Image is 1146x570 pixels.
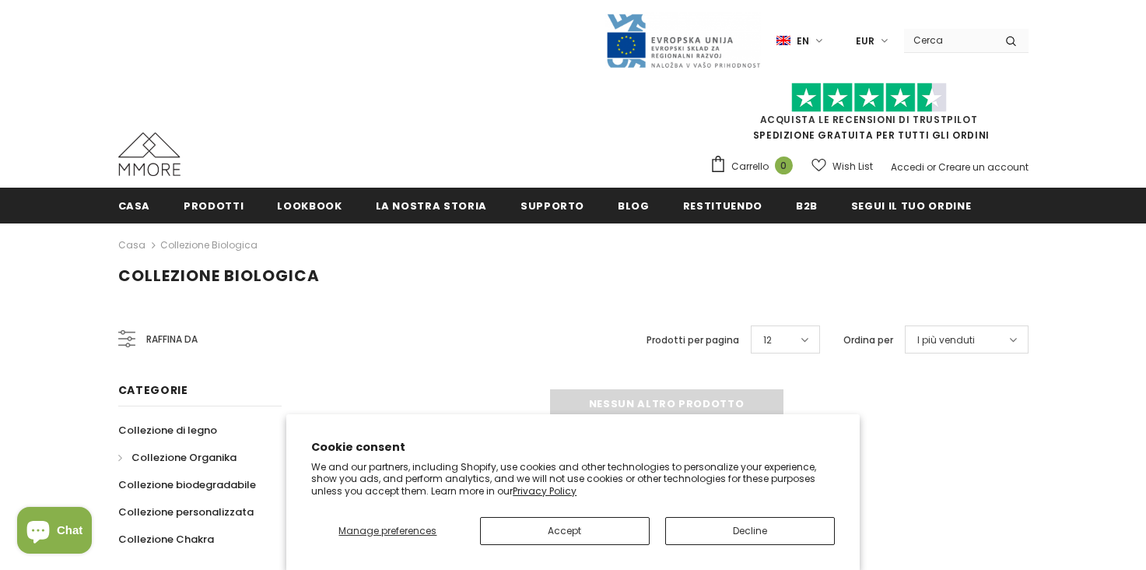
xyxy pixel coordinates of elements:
span: supporto [520,199,584,213]
img: Javni Razpis [605,12,761,69]
span: Lookbook [277,199,342,213]
span: Collezione biodegradabile [118,477,256,492]
a: La nostra storia [376,188,487,223]
a: Wish List [811,153,873,180]
a: supporto [520,188,584,223]
span: La nostra storia [376,199,487,213]
a: B2B [796,188,818,223]
span: Manage preferences [338,524,436,537]
a: Collezione biodegradabile [118,471,256,498]
img: Fidati di Pilot Stars [791,83,947,113]
span: or [927,160,936,174]
span: Collezione Organika [131,450,237,465]
a: Carrello 0 [710,155,801,178]
span: Collezione Chakra [118,532,214,547]
span: B2B [796,199,818,213]
a: Javni Razpis [605,33,761,47]
h2: Cookie consent [311,439,835,456]
input: Search Site [904,29,994,51]
a: Creare un account [938,160,1029,174]
span: Raffina da [146,331,198,348]
inbox-online-store-chat: Shopify online store chat [12,507,96,558]
a: Privacy Policy [513,484,577,498]
img: Casi MMORE [118,132,180,176]
a: Collezione personalizzata [118,498,254,526]
span: Restituendo [683,199,762,213]
span: I più venduti [917,332,975,348]
span: EUR [856,33,874,49]
span: Segui il tuo ordine [851,199,971,213]
a: Collezione Chakra [118,526,214,553]
span: Collezione biologica [118,265,320,287]
a: Blog [618,188,650,223]
span: 12 [763,332,772,348]
button: Decline [665,517,835,545]
a: Casa [118,188,151,223]
span: Collezione personalizzata [118,505,254,519]
span: Prodotti [184,199,244,213]
label: Ordina per [843,332,893,348]
p: We and our partners, including Shopify, use cookies and other technologies to personalize your ex... [311,461,835,498]
span: SPEDIZIONE GRATUITA PER TUTTI GLI ORDINI [710,90,1029,142]
a: Accedi [891,160,924,174]
span: 0 [775,157,793,174]
span: Wish List [832,159,873,174]
label: Prodotti per pagina [647,332,739,348]
a: Collezione Organika [118,444,237,471]
a: Acquista le recensioni di TrustPilot [760,113,978,126]
a: Collezione biologica [160,238,258,252]
span: Casa [118,199,151,213]
a: Collezione di legno [118,417,217,444]
span: Categorie [118,382,188,398]
a: Prodotti [184,188,244,223]
span: Carrello [731,159,769,174]
span: Collezione di legno [118,423,217,438]
button: Manage preferences [311,517,464,545]
a: Restituendo [683,188,762,223]
a: Casa [118,236,145,255]
a: Lookbook [277,188,342,223]
button: Accept [480,517,650,545]
img: i-lang-1.png [776,34,790,47]
a: Segui il tuo ordine [851,188,971,223]
span: Blog [618,199,650,213]
span: en [797,33,809,49]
